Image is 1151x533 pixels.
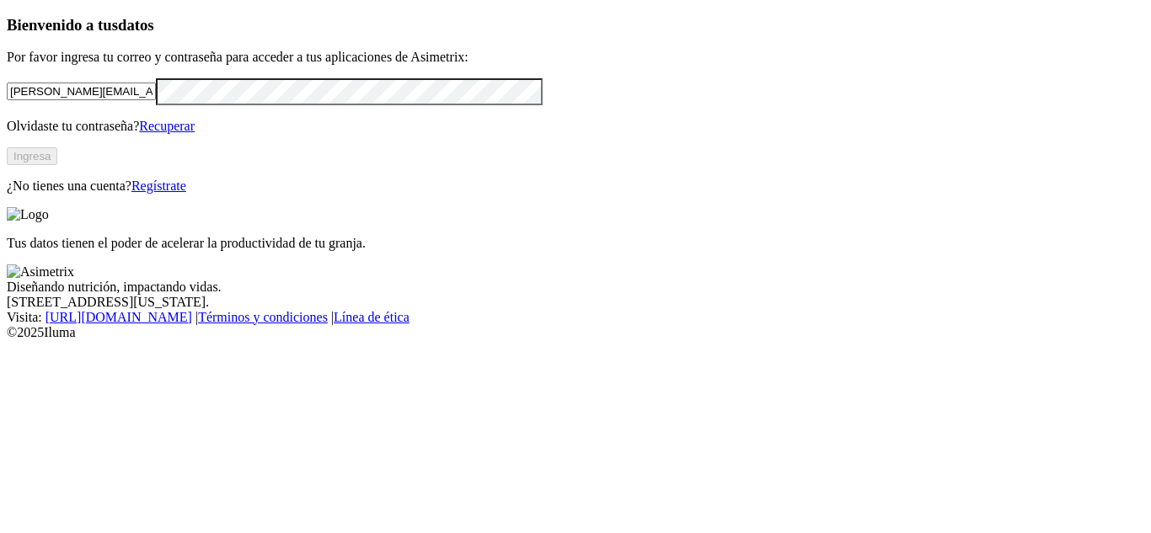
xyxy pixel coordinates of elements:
[7,119,1144,134] p: Olvidaste tu contraseña?
[46,310,192,324] a: [URL][DOMAIN_NAME]
[118,16,154,34] span: datos
[7,264,74,280] img: Asimetrix
[7,83,156,100] input: Tu correo
[139,119,195,133] a: Recuperar
[7,310,1144,325] div: Visita : | |
[7,16,1144,35] h3: Bienvenido a tus
[7,207,49,222] img: Logo
[7,50,1144,65] p: Por favor ingresa tu correo y contraseña para acceder a tus aplicaciones de Asimetrix:
[198,310,328,324] a: Términos y condiciones
[7,280,1144,295] div: Diseñando nutrición, impactando vidas.
[334,310,410,324] a: Línea de ética
[7,295,1144,310] div: [STREET_ADDRESS][US_STATE].
[7,325,1144,340] div: © 2025 Iluma
[7,179,1144,194] p: ¿No tienes una cuenta?
[7,147,57,165] button: Ingresa
[7,236,1144,251] p: Tus datos tienen el poder de acelerar la productividad de tu granja.
[131,179,186,193] a: Regístrate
